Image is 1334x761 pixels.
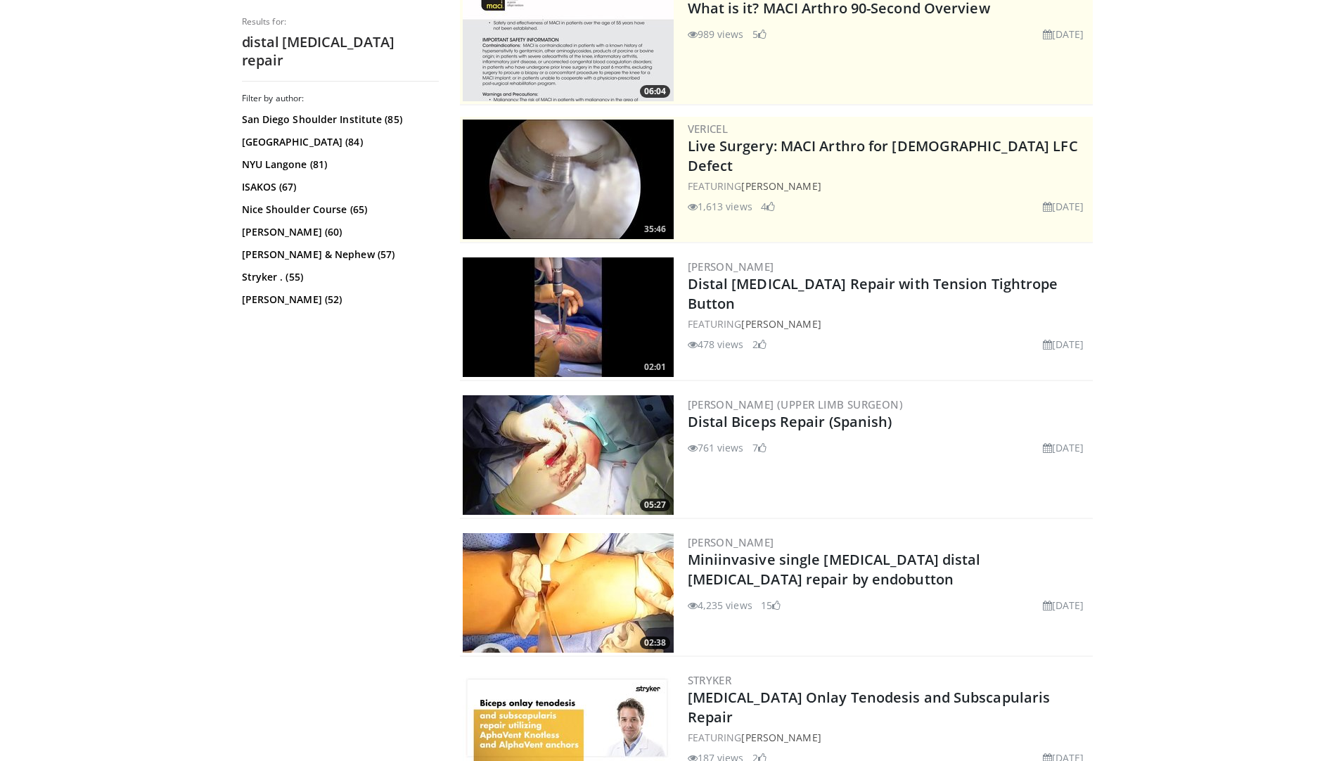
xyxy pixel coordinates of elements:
img: 6b0fd8a9-231e-4c22-ad18-a817b40fa229.300x170_q85_crop-smart_upscale.jpg [463,257,674,377]
li: [DATE] [1043,440,1084,455]
img: 9b796985-e507-4c9e-8a23-3c2355bfa458.300x170_q85_crop-smart_upscale.jpg [463,395,674,515]
li: 15 [761,598,781,613]
li: 5 [752,27,767,41]
a: Distal Biceps Repair (Spanish) [688,412,892,431]
img: eb023345-1e2d-4374-a840-ddbc99f8c97c.300x170_q85_crop-smart_upscale.jpg [463,120,674,239]
li: [DATE] [1043,598,1084,613]
li: 2 [752,337,767,352]
a: 02:01 [463,257,674,377]
a: [PERSON_NAME] (52) [242,293,435,307]
span: 05:27 [640,499,670,511]
img: 7fe896c8-c4a5-458f-ae28-42d0bf18161a.300x170_q85_crop-smart_upscale.jpg [463,533,674,653]
p: Results for: [242,16,439,27]
a: [PERSON_NAME] [688,260,774,274]
a: Vericel [688,122,729,136]
span: 06:04 [640,85,670,98]
li: [DATE] [1043,337,1084,352]
a: [MEDICAL_DATA] Onlay Tenodesis and Subscapularis Repair [688,688,1051,727]
li: 989 views [688,27,744,41]
a: [PERSON_NAME] (Upper limb surgeon) [688,397,904,411]
a: [PERSON_NAME] (60) [242,225,435,239]
span: 02:01 [640,361,670,373]
a: San Diego Shoulder Institute (85) [242,113,435,127]
a: ISAKOS (67) [242,180,435,194]
a: [PERSON_NAME] [741,317,821,331]
h2: distal [MEDICAL_DATA] repair [242,33,439,70]
h3: Filter by author: [242,93,439,104]
a: [PERSON_NAME] [741,731,821,744]
a: [GEOGRAPHIC_DATA] (84) [242,135,435,149]
a: Distal [MEDICAL_DATA] Repair with Tension Tightrope Button [688,274,1058,313]
a: Stryker [688,673,732,687]
a: NYU Langone (81) [242,158,435,172]
a: [PERSON_NAME] [688,535,774,549]
a: Miniinvasive single [MEDICAL_DATA] distal [MEDICAL_DATA] repair by endobutton [688,550,981,589]
li: 761 views [688,440,744,455]
li: 4,235 views [688,598,752,613]
a: Live Surgery: MACI Arthro for [DEMOGRAPHIC_DATA] LFC Defect [688,136,1078,175]
li: 1,613 views [688,199,752,214]
a: [PERSON_NAME] [741,179,821,193]
span: 02:38 [640,637,670,649]
a: 05:27 [463,395,674,515]
a: [PERSON_NAME] & Nephew (57) [242,248,435,262]
a: 35:46 [463,120,674,239]
li: 478 views [688,337,744,352]
a: Nice Shoulder Course (65) [242,203,435,217]
a: 02:38 [463,533,674,653]
a: Stryker . (55) [242,270,435,284]
div: FEATURING [688,179,1090,193]
li: 7 [752,440,767,455]
div: FEATURING [688,316,1090,331]
span: 35:46 [640,223,670,236]
li: [DATE] [1043,27,1084,41]
li: [DATE] [1043,199,1084,214]
div: FEATURING [688,730,1090,745]
li: 4 [761,199,775,214]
